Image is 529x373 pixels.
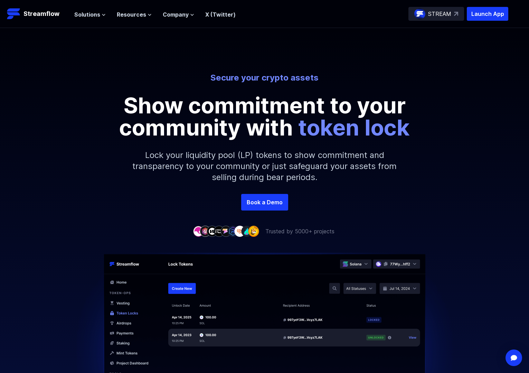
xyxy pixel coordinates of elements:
[241,194,288,211] a: Book a Demo
[74,10,106,19] button: Solutions
[117,10,152,19] button: Resources
[248,226,259,236] img: company-9
[227,226,238,236] img: company-6
[193,226,204,236] img: company-1
[7,7,21,21] img: Streamflow Logo
[23,9,59,19] p: Streamflow
[234,226,245,236] img: company-7
[408,7,464,21] a: STREAM
[163,10,189,19] span: Company
[109,94,420,139] p: Show commitment to your community with
[200,226,211,236] img: company-2
[454,12,458,16] img: top-right-arrow.svg
[298,114,410,141] span: token lock
[467,7,508,21] button: Launch App
[74,10,100,19] span: Solutions
[220,226,232,236] img: company-5
[7,7,67,21] a: Streamflow
[414,8,425,19] img: streamflow-logo-circle.png
[205,11,236,18] a: X (Twitter)
[214,226,225,236] img: company-4
[506,349,522,366] div: Open Intercom Messenger
[428,10,451,18] p: STREAM
[73,72,456,83] p: Secure your crypto assets
[163,10,194,19] button: Company
[241,226,252,236] img: company-8
[207,226,218,236] img: company-3
[265,227,334,235] p: Trusted by 5000+ projects
[117,10,146,19] span: Resources
[116,139,413,194] p: Lock your liquidity pool (LP) tokens to show commitment and transparency to your community or jus...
